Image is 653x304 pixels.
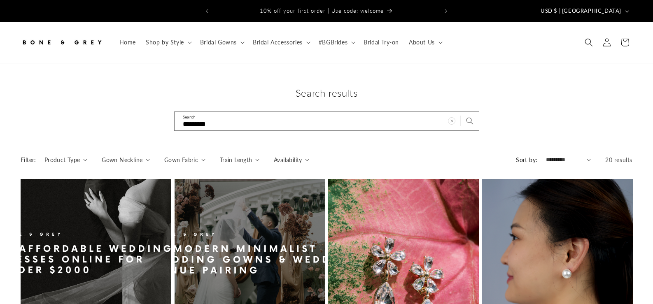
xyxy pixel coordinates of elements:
[461,112,479,130] button: Search
[44,155,80,164] span: Product Type
[18,30,106,55] a: Bone and Grey Bridal
[195,34,248,51] summary: Bridal Gowns
[146,39,184,46] span: Shop by Style
[437,3,455,19] button: Next announcement
[541,7,621,15] span: USD $ | [GEOGRAPHIC_DATA]
[21,33,103,51] img: Bone and Grey Bridal
[141,34,195,51] summary: Shop by Style
[248,34,314,51] summary: Bridal Accessories
[102,155,142,164] span: Gown Neckline
[21,86,632,99] h1: Search results
[119,39,136,46] span: Home
[114,34,141,51] a: Home
[198,3,216,19] button: Previous announcement
[220,155,252,164] span: Train Length
[200,39,237,46] span: Bridal Gowns
[536,3,632,19] button: USD $ | [GEOGRAPHIC_DATA]
[253,39,303,46] span: Bridal Accessories
[580,33,598,51] summary: Search
[409,39,435,46] span: About Us
[164,155,198,164] span: Gown Fabric
[364,39,399,46] span: Bridal Try-on
[605,156,632,163] span: 20 results
[274,155,302,164] span: Availability
[314,34,359,51] summary: #BGBrides
[404,34,446,51] summary: About Us
[359,34,404,51] a: Bridal Try-on
[443,112,461,130] button: Clear search term
[220,155,259,164] summary: Train Length (0 selected)
[274,155,309,164] summary: Availability (0 selected)
[21,155,36,164] h2: Filter:
[260,7,384,14] span: 10% off your first order | Use code: welcome
[44,155,87,164] summary: Product Type (0 selected)
[319,39,347,46] span: #BGBrides
[516,156,537,163] label: Sort by:
[102,155,150,164] summary: Gown Neckline (0 selected)
[164,155,205,164] summary: Gown Fabric (0 selected)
